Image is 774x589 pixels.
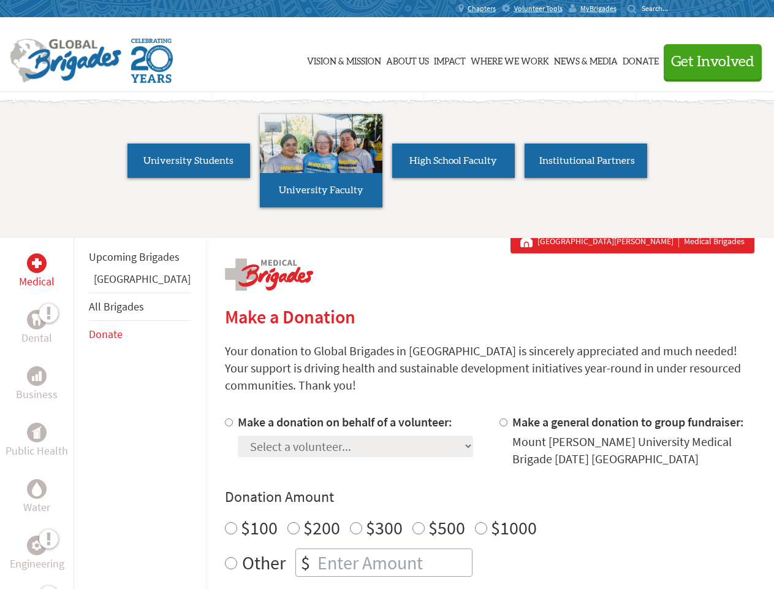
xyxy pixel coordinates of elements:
a: Institutional Partners [525,114,647,207]
a: MedicalMedical [19,253,55,290]
p: Engineering [10,555,64,572]
input: Search... [642,4,677,13]
p: Water [23,499,50,516]
h4: Donation Amount [225,487,754,507]
img: Dental [32,314,42,325]
a: EngineeringEngineering [10,536,64,572]
a: WaterWater [23,479,50,516]
span: University Faculty [279,185,363,195]
div: $ [296,549,315,576]
img: Global Brigades Celebrating 20 Years [131,39,173,83]
img: menu_brigades_submenu_1.jpg [127,114,250,196]
div: Mount [PERSON_NAME] University Medical Brigade [DATE] [GEOGRAPHIC_DATA] [512,433,754,468]
a: High School Faculty [392,114,515,207]
div: Business [27,366,47,386]
label: $100 [241,516,278,539]
div: Engineering [27,536,47,555]
img: menu_brigades_submenu_3.jpg [392,114,515,174]
p: Your donation to Global Brigades in [GEOGRAPHIC_DATA] is sincerely appreciated and much needed! Y... [225,342,754,394]
a: University Students [127,114,250,207]
a: BusinessBusiness [16,366,58,403]
a: Donate [89,327,123,341]
a: Upcoming Brigades [89,250,180,264]
li: Guatemala [89,271,191,293]
h2: Make a Donation [225,306,754,328]
a: Donate [623,29,659,90]
div: Dental [27,310,47,329]
a: DentalDental [21,310,52,347]
img: Engineering [32,541,42,550]
li: All Brigades [89,293,191,321]
p: Medical [19,273,55,290]
img: Medical [32,258,42,268]
label: $500 [428,516,465,539]
a: Impact [434,29,466,90]
span: Get Involved [671,55,754,69]
div: Water [27,479,47,499]
input: Enter Amount [315,549,472,576]
img: Global Brigades Logo [10,39,121,83]
label: Make a general donation to group fundraiser: [512,414,744,429]
label: Make a donation on behalf of a volunteer: [238,414,452,429]
p: Dental [21,329,52,347]
a: Vision & Mission [307,29,381,90]
a: About Us [386,29,429,90]
label: Other [242,549,286,577]
img: Business [32,371,42,381]
img: Water [32,482,42,496]
label: $1000 [491,516,537,539]
span: Institutional Partners [539,185,635,195]
div: Medical [27,253,47,273]
a: All Brigades [89,299,144,314]
a: Public HealthPublic Health [6,423,68,460]
li: Donate [89,321,191,348]
img: menu_brigades_submenu_2.jpg [260,114,382,196]
span: Chapters [468,4,496,13]
a: News & Media [554,29,618,90]
div: Public Health [27,423,47,442]
p: Public Health [6,442,68,460]
img: Public Health [32,426,42,439]
img: menu_brigades_submenu_4.jpg [525,114,647,196]
span: High School Faculty [409,185,497,195]
img: logo-medical.png [225,258,313,291]
a: [GEOGRAPHIC_DATA] [94,272,191,286]
a: University Faculty [260,114,382,207]
p: Business [16,386,58,403]
span: University Students [143,185,233,195]
label: $300 [366,516,403,539]
label: $200 [303,516,340,539]
span: Volunteer Tools [514,4,563,13]
button: Get Involved [664,44,762,79]
li: Upcoming Brigades [89,244,191,271]
a: Where We Work [471,29,549,90]
span: MyBrigades [580,4,617,13]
